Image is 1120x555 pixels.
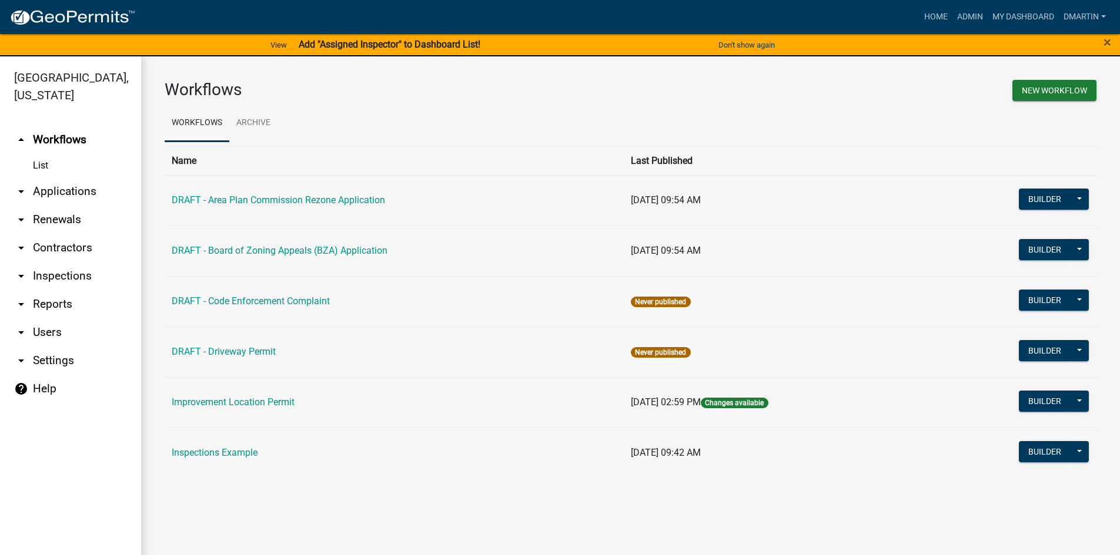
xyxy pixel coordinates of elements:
[714,35,780,55] button: Don't show again
[14,382,28,396] i: help
[1019,340,1071,361] button: Builder
[172,346,276,357] a: DRAFT - Driveway Permit
[631,245,701,256] span: [DATE] 09:54 AM
[14,213,28,227] i: arrow_drop_down
[172,194,385,206] a: DRAFT - Area Plan Commission Rezone Application
[165,105,229,142] a: Workflows
[631,297,690,307] span: Never published
[952,6,988,28] a: Admin
[631,447,701,458] span: [DATE] 09:42 AM
[14,297,28,311] i: arrow_drop_down
[172,295,330,307] a: DRAFT - Code Enforcement Complaint
[1059,6,1111,28] a: dmartin
[631,194,701,206] span: [DATE] 09:54 AM
[631,347,690,358] span: Never published
[1019,391,1071,412] button: Builder
[14,269,28,283] i: arrow_drop_down
[299,39,480,50] strong: Add "Assigned Inspector" to Dashboard List!
[1019,290,1071,311] button: Builder
[1019,239,1071,260] button: Builder
[988,6,1059,28] a: My Dashboard
[266,35,292,55] a: View
[229,105,278,142] a: Archive
[1019,441,1071,462] button: Builder
[1104,34,1111,51] span: ×
[1019,189,1071,210] button: Builder
[14,133,28,147] i: arrow_drop_up
[165,146,624,175] th: Name
[14,325,28,339] i: arrow_drop_down
[624,146,926,175] th: Last Published
[1012,80,1096,101] button: New Workflow
[172,447,258,458] a: Inspections Example
[172,245,387,256] a: DRAFT - Board of Zoning Appeals (BZA) Application
[165,80,622,100] h3: Workflows
[14,354,28,368] i: arrow_drop_down
[701,398,768,408] span: Changes available
[1104,35,1111,49] button: Close
[14,241,28,255] i: arrow_drop_down
[631,396,701,408] span: [DATE] 02:59 PM
[172,396,295,408] a: Improvement Location Permit
[14,184,28,199] i: arrow_drop_down
[920,6,952,28] a: Home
